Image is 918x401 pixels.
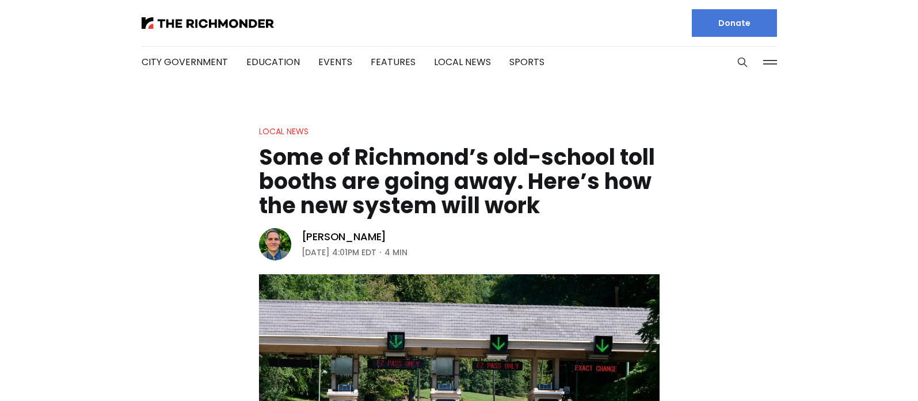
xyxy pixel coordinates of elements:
a: Sports [509,55,544,69]
time: [DATE] 4:01PM EDT [302,245,376,259]
img: Graham Moomaw [259,228,291,260]
a: Events [318,55,352,69]
a: City Government [142,55,228,69]
a: Education [246,55,300,69]
span: 4 min [384,245,407,259]
a: Local News [259,126,308,137]
a: [PERSON_NAME] [302,230,387,244]
a: Local News [434,55,491,69]
a: Donate [692,9,777,37]
button: Search this site [734,54,751,71]
img: The Richmonder [142,17,274,29]
h1: Some of Richmond’s old-school toll booths are going away. Here’s how the new system will work [259,145,660,218]
iframe: portal-trigger [820,345,918,401]
a: Features [371,55,416,69]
